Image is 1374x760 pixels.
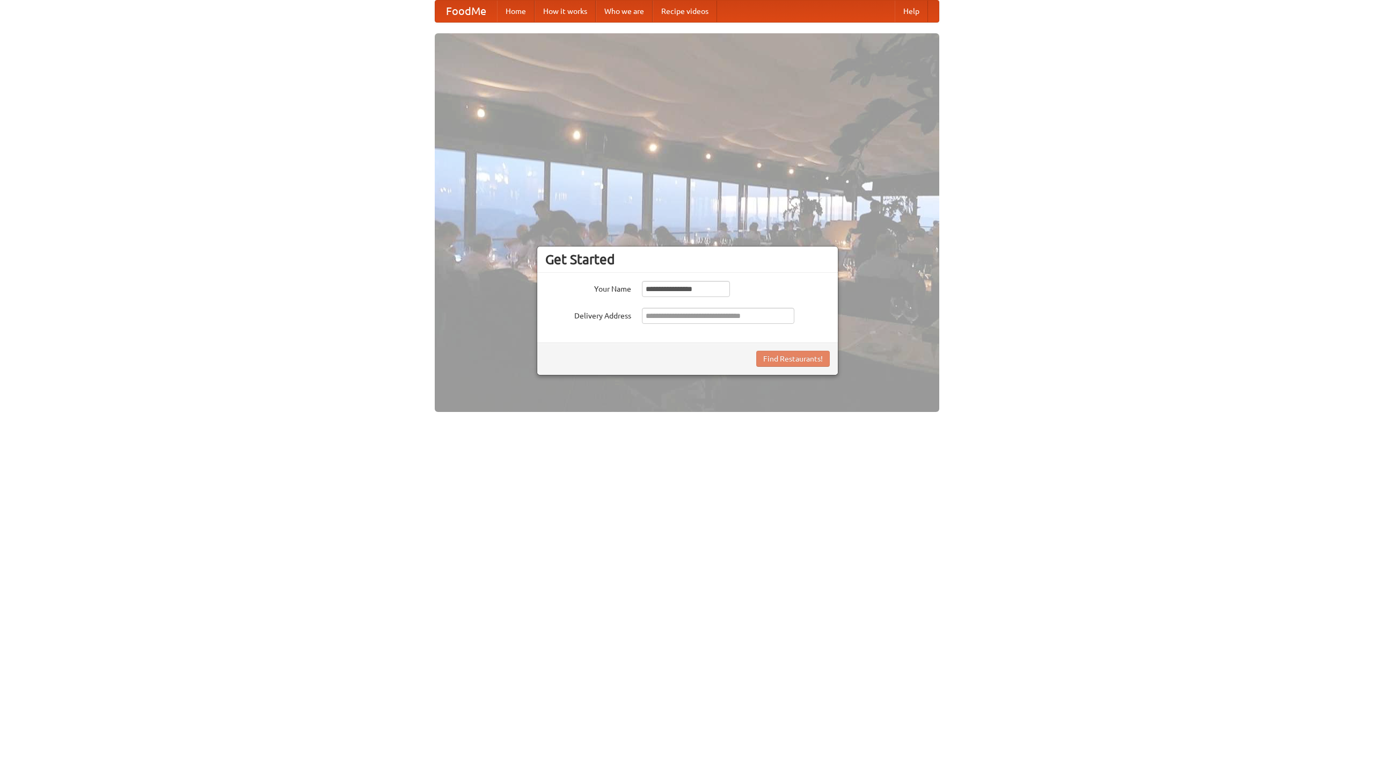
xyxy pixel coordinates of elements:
label: Your Name [545,281,631,294]
button: Find Restaurants! [756,351,830,367]
a: Who we are [596,1,653,22]
h3: Get Started [545,251,830,267]
a: Recipe videos [653,1,717,22]
a: Home [497,1,535,22]
a: Help [895,1,928,22]
a: How it works [535,1,596,22]
label: Delivery Address [545,308,631,321]
a: FoodMe [435,1,497,22]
